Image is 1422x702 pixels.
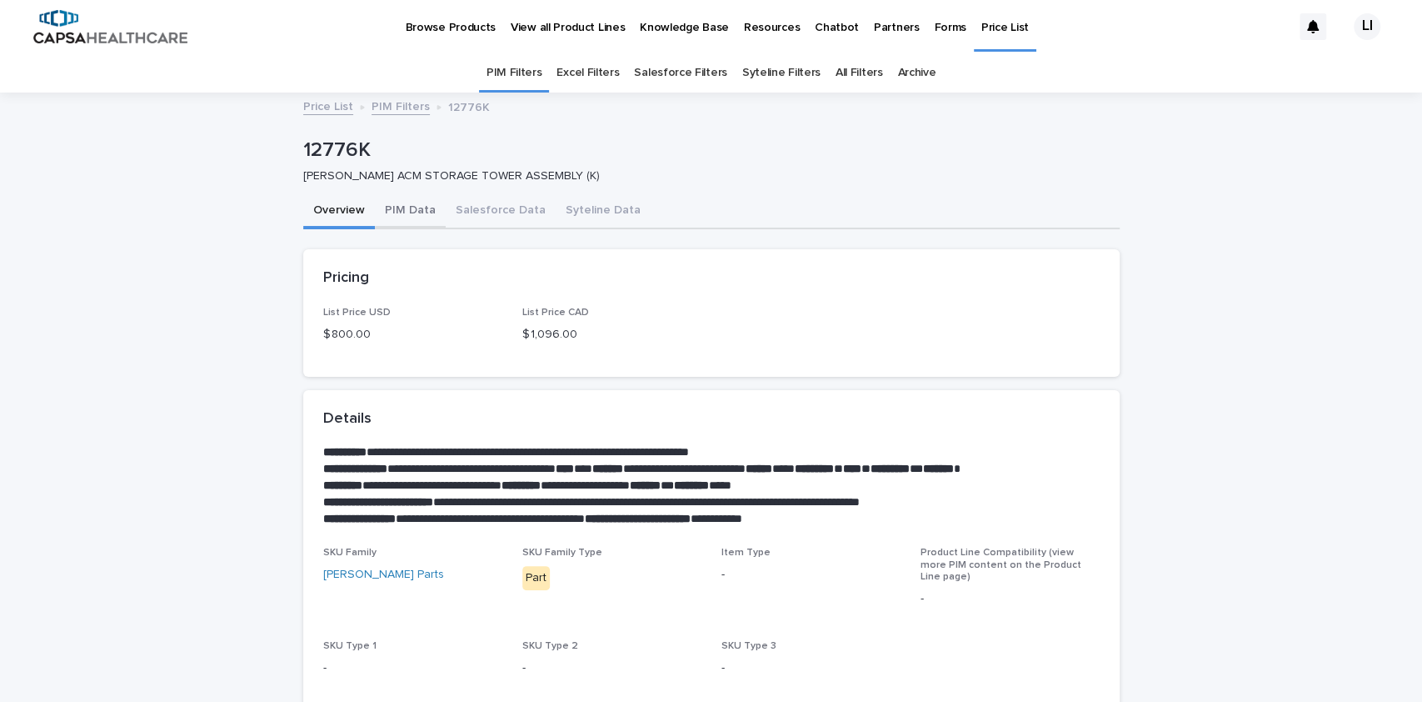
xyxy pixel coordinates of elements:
p: - [721,659,901,677]
img: B5p4sRfuTuC72oLToeu7 [33,10,187,43]
div: Part [522,566,550,590]
a: Archive [897,53,936,93]
a: Price List [303,96,353,115]
span: SKU Family [323,548,377,558]
button: Syteline Data [556,194,651,229]
a: Salesforce Filters [634,53,726,93]
a: PIM Filters [486,53,542,93]
span: SKU Type 1 [323,641,377,651]
span: SKU Family Type [522,548,602,558]
span: Item Type [721,548,771,558]
p: - [721,566,901,584]
a: Excel Filters [556,53,619,93]
button: Overview [303,194,375,229]
p: [PERSON_NAME] ACM STORAGE TOWER ASSEMBLY (K) [303,169,1106,183]
span: SKU Type 3 [721,641,776,651]
h2: Pricing [323,269,369,288]
p: - [522,659,701,677]
a: All Filters [836,53,883,93]
span: Product Line Compatibility (view more PIM content on the Product Line page) [921,548,1081,582]
p: $ 1,096.00 [522,326,701,343]
a: PIM Filters [372,96,430,115]
span: List Price USD [323,308,391,318]
p: - [921,590,1100,608]
div: LI [1354,13,1380,40]
p: $ 800.00 [323,326,502,343]
a: [PERSON_NAME] Parts [323,566,444,584]
p: - [323,659,502,677]
button: Salesforce Data [446,194,556,229]
a: Syteline Filters [742,53,821,93]
p: 12776K [303,138,1113,163]
h2: Details [323,410,372,429]
span: SKU Type 2 [522,641,578,651]
p: 12776K [448,97,490,115]
button: PIM Data [375,194,446,229]
span: List Price CAD [522,308,589,318]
